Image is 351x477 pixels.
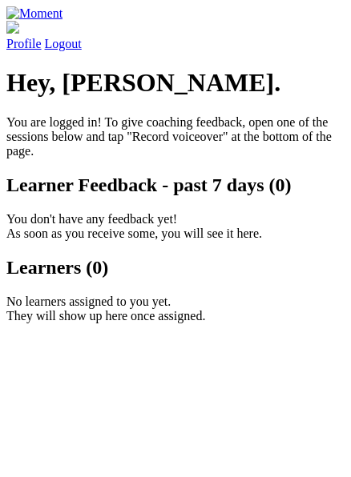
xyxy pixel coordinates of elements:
[6,21,19,34] img: default_avatar-b4e2223d03051bc43aaaccfb402a43260a3f17acc7fafc1603fdf008d6cba3c9.png
[6,6,63,21] img: Moment
[6,115,345,158] p: You are logged in! To give coaching feedback, open one of the sessions below and tap "Record voic...
[6,212,345,241] p: You don't have any feedback yet! As soon as you receive some, you will see it here.
[6,257,345,279] h2: Learners (0)
[6,21,345,50] a: Profile
[6,295,345,323] p: No learners assigned to you yet. They will show up here once assigned.
[6,68,345,98] h1: Hey, [PERSON_NAME].
[6,174,345,196] h2: Learner Feedback - past 7 days (0)
[45,37,82,50] a: Logout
